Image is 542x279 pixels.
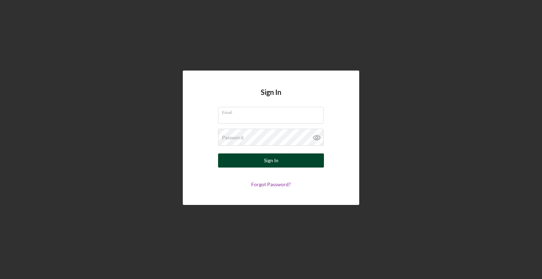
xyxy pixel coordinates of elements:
[222,135,243,140] label: Password
[264,153,278,168] div: Sign In
[218,153,324,168] button: Sign In
[251,181,291,187] a: Forgot Password?
[222,107,324,115] label: Email
[261,88,281,107] h4: Sign In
